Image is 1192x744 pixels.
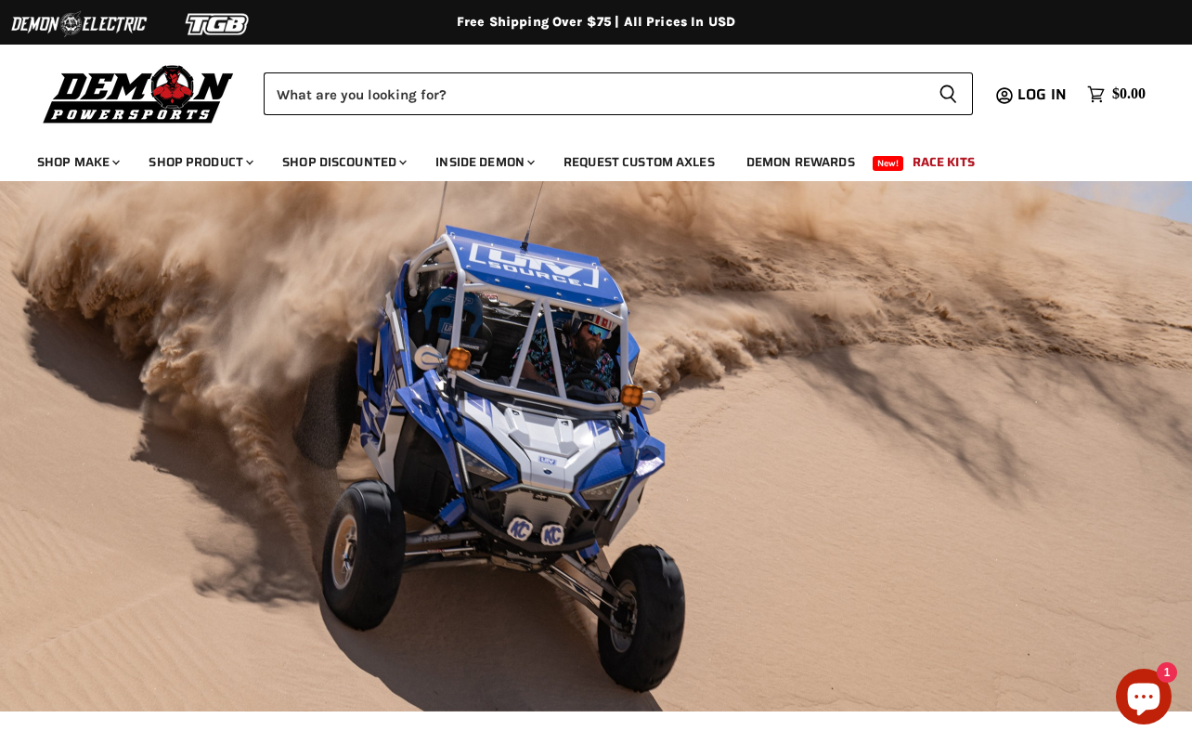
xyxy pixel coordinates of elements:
[1112,85,1146,103] span: $0.00
[268,143,418,181] a: Shop Discounted
[899,143,989,181] a: Race Kits
[23,143,131,181] a: Shop Make
[23,136,1141,181] ul: Main menu
[264,72,924,115] input: Search
[1078,81,1155,108] a: $0.00
[1009,86,1078,103] a: Log in
[873,156,904,171] span: New!
[149,7,288,42] img: TGB Logo 2
[732,143,869,181] a: Demon Rewards
[264,72,973,115] form: Product
[9,7,149,42] img: Demon Electric Logo 2
[421,143,546,181] a: Inside Demon
[135,143,265,181] a: Shop Product
[924,72,973,115] button: Search
[37,60,240,126] img: Demon Powersports
[1017,83,1067,106] span: Log in
[1110,669,1177,729] inbox-online-store-chat: Shopify online store chat
[550,143,729,181] a: Request Custom Axles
